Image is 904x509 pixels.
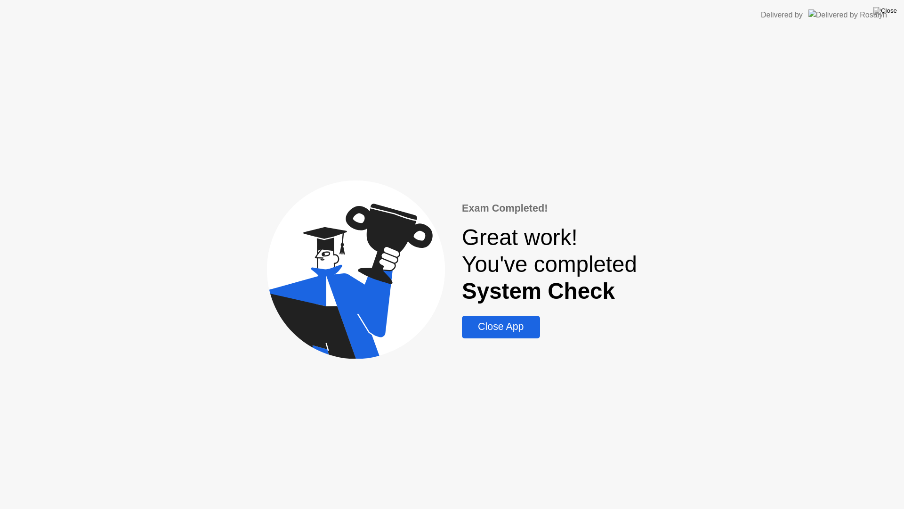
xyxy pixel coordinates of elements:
[462,316,540,338] button: Close App
[873,7,897,15] img: Close
[462,201,637,216] div: Exam Completed!
[761,9,803,21] div: Delivered by
[465,321,537,333] div: Close App
[462,279,615,304] b: System Check
[462,224,637,304] div: Great work! You've completed
[808,9,887,20] img: Delivered by Rosalyn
